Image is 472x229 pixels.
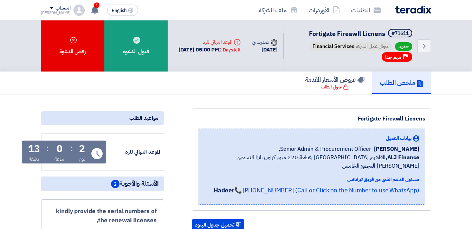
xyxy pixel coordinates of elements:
div: kindly provide the serial numbers of the renewal licenses, [49,207,157,225]
span: القاهرة, [GEOGRAPHIC_DATA] ,قطعة 220 مبنى كراون بلازا التسعين [PERSON_NAME] التجمع الخامس [204,153,419,170]
div: ساعة [54,155,65,163]
div: قبول الدعوه [104,20,168,72]
span: الأسئلة والأجوبة [111,179,159,188]
div: 2 [79,144,85,154]
span: 1 [94,2,99,8]
div: الموعد النهائي للرد [179,38,241,46]
h5: ملخص الطلب [380,79,423,87]
span: جديد [395,42,412,51]
div: مسئول الدعم الفني من فريق تيرادكس [204,176,419,183]
img: profile_test.png [73,5,85,16]
h5: Fortigate Fireawll Licnens [308,29,414,39]
div: Fortigate Fireawll Licnens [198,114,425,123]
a: الأوردرات [303,2,345,18]
a: الطلبات [345,2,386,18]
a: عروض الأسعار المقدمة قبول الطلب [297,72,372,94]
div: [DATE] [252,46,277,54]
div: #71611 [392,31,409,36]
div: [PERSON_NAME] [41,11,71,15]
div: الحساب [56,5,71,11]
button: English [107,5,138,16]
span: بيانات العميل [386,135,412,142]
div: قبول الطلب [321,83,349,91]
div: مواعيد الطلب [41,111,164,125]
div: [DATE] 05:00 PM [179,46,241,54]
div: 13 [28,144,40,154]
div: دقيقة [29,155,40,163]
a: ملف الشركة [253,2,303,18]
h5: عروض الأسعار المقدمة [305,75,364,83]
div: الموعد النهائي للرد [108,148,160,156]
b: ALJ Finance, [386,153,419,162]
span: [PERSON_NAME] [374,145,419,153]
span: Fortigate Fireawll Licnens [309,29,385,38]
a: 📞 [PHONE_NUMBER] (Call or Click on the Number to use WhatsApp) [234,186,419,195]
strong: Hadeer [214,186,234,195]
div: : [46,142,49,155]
a: ملخص الطلب [372,72,431,94]
span: مهم جدا [385,54,401,61]
div: 0 [57,144,63,154]
span: مجال عمل الشركة: [309,42,392,51]
div: 2 Days left [219,47,241,54]
div: صدرت في [252,38,277,46]
div: يوم [79,155,85,163]
span: Financial Services [312,43,354,50]
span: English [112,8,127,13]
div: : [70,142,73,155]
span: 2 [111,180,119,188]
span: Senior Admin & Procurement Officer, [279,145,371,153]
img: Teradix logo [395,6,431,14]
div: رفض الدعوة [41,20,104,72]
